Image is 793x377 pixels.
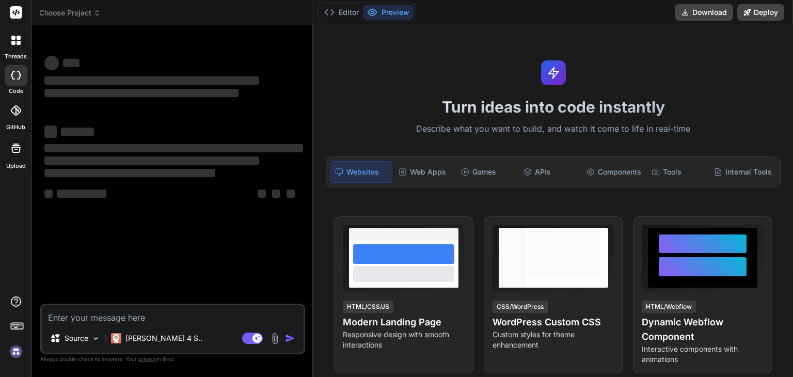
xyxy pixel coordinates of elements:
button: Deploy [737,4,784,21]
button: Preview [363,5,414,20]
div: CSS/WordPress [493,301,548,313]
span: ‌ [44,144,303,152]
p: Custom styles for theme enhancement [493,329,614,350]
p: Interactive components with animations [642,344,764,365]
span: ‌ [44,76,259,85]
img: Pick Models [91,334,100,343]
img: signin [7,343,25,360]
div: Tools [647,161,708,183]
span: ‌ [63,59,80,67]
span: View Prompt [715,225,759,235]
div: Components [582,161,645,183]
span: View Prompt [416,225,461,235]
h1: Turn ideas into code instantly [320,98,787,116]
span: ‌ [272,190,280,198]
span: View Prompt [565,225,610,235]
div: Games [457,161,517,183]
div: HTML/CSS/JS [343,301,393,313]
div: Websites [330,161,392,183]
span: ‌ [61,128,94,136]
div: HTML/Webflow [642,301,696,313]
p: Describe what you want to build, and watch it come to life in real-time [320,122,787,136]
p: Always double-check its answers. Your in Bind [40,354,305,364]
button: Editor [320,5,363,20]
h4: Dynamic Webflow Component [642,315,764,344]
span: ‌ [287,190,295,198]
span: ‌ [44,89,239,97]
img: Claude 4 Sonnet [111,333,121,343]
span: ‌ [44,169,215,177]
p: Source [65,333,88,343]
span: ‌ [44,125,57,138]
span: ‌ [57,190,106,198]
span: privacy [138,356,157,362]
label: threads [5,52,27,61]
div: Internal Tools [710,161,776,183]
label: Upload [6,162,26,170]
img: icon [285,333,295,343]
span: ‌ [258,190,266,198]
label: GitHub [6,123,25,132]
h4: WordPress Custom CSS [493,315,614,329]
p: Responsive design with smooth interactions [343,329,465,350]
button: Download [675,4,733,21]
label: code [9,87,23,96]
span: ‌ [44,156,259,165]
div: Web Apps [394,161,455,183]
img: attachment [269,333,281,344]
span: Choose Project [39,8,101,18]
span: ‌ [44,190,53,198]
div: APIs [519,161,580,183]
span: ‌ [44,56,59,70]
h4: Modern Landing Page [343,315,465,329]
p: [PERSON_NAME] 4 S.. [125,333,202,343]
